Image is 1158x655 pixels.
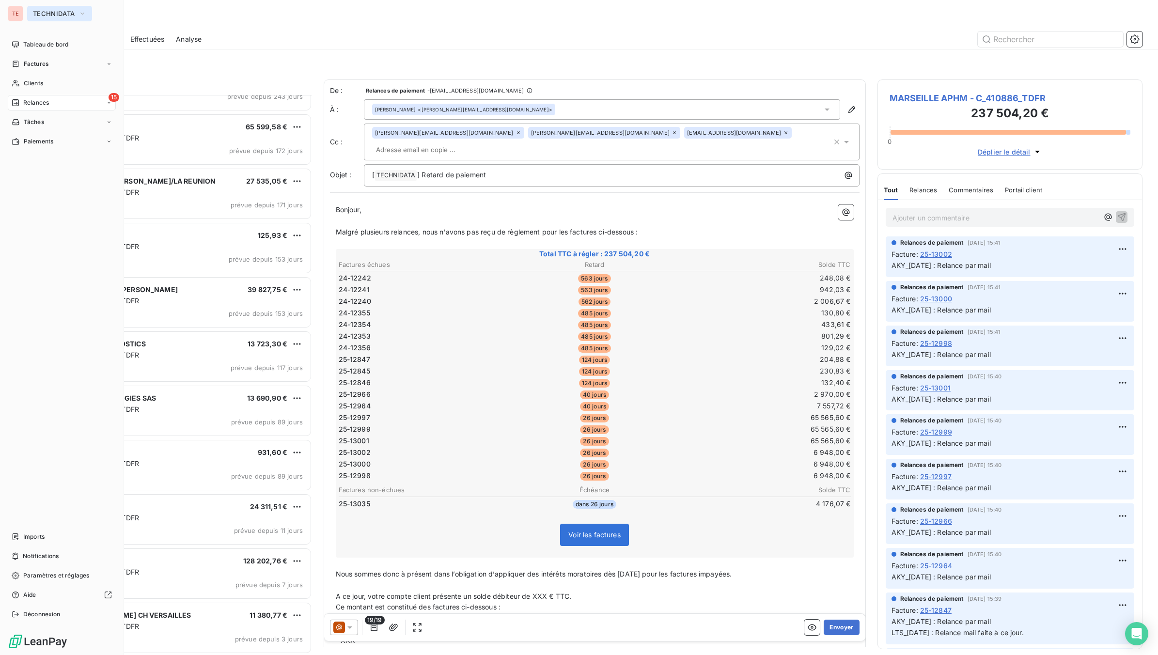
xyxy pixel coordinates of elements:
span: MARSEILLE APHM - C_410886_TDFR [890,92,1131,105]
span: 26 jours [580,425,609,434]
span: [DATE] 15:41 [968,240,1001,246]
span: Relances de paiement [900,594,964,603]
span: Aide [23,591,36,599]
span: prévue depuis 3 jours [235,635,303,643]
td: 230,83 € [681,366,851,376]
span: 25-12966 [920,516,952,526]
td: 129,02 € [681,343,851,353]
span: 40 jours [580,390,609,399]
span: AKY_[DATE] : Relance par mail [892,483,991,492]
span: Déconnexion [23,610,61,619]
td: 130,80 € [681,308,851,318]
span: 25-13000 [339,459,371,469]
span: Facture : [892,605,918,615]
span: 25-12999 [339,424,371,434]
span: 25-12846 [339,378,371,388]
span: 25-12847 [920,605,952,615]
span: [DATE] 15:40 [968,418,1002,423]
span: prévue depuis 172 jours [229,147,303,155]
span: AKY_[DATE] : Relance par mail [892,573,991,581]
span: Clients [24,79,43,88]
span: Portail client [1005,186,1042,194]
span: AKY_[DATE] : Relance par mail [892,306,991,314]
span: 26 jours [580,449,609,457]
span: prévue depuis 243 jours [227,93,303,100]
td: 132,40 € [681,377,851,388]
span: Relances de paiement [900,461,964,469]
span: 124 jours [579,379,610,388]
span: [DATE] 15:40 [968,507,1002,513]
span: 26 jours [580,414,609,422]
span: 24-12356 [339,343,371,353]
span: Relances [23,98,49,107]
span: [PERSON_NAME] [375,106,416,113]
span: prévue depuis 11 jours [234,527,303,534]
span: [DATE] 15:39 [968,596,1002,602]
span: 25-13000 [920,294,952,304]
span: 931,60 € [258,448,287,456]
span: TECHNIDATA [33,10,75,17]
span: Paramètres et réglages [23,571,89,580]
span: 25-13001 [339,436,369,446]
span: Relances de paiement [900,505,964,514]
span: Facture : [892,471,918,482]
td: 25-13035 [338,499,509,509]
span: 19/19 [365,616,385,624]
td: 204,88 € [681,354,851,365]
span: A ce jour, votre compte client présente un solde débiteur de XXX € TTC. [336,592,572,600]
span: Factures [24,60,48,68]
span: Relances de paiement [900,372,964,381]
span: [DATE] 15:41 [968,329,1001,335]
div: <[PERSON_NAME][EMAIL_ADDRESS][DOMAIN_NAME]> [375,106,552,113]
div: Open Intercom Messenger [1125,622,1148,645]
span: 25-12998 [920,338,952,348]
span: Commentaires [949,186,993,194]
span: 25-12999 [920,427,952,437]
span: 25-13002 [339,448,371,457]
span: 0 [888,138,892,145]
td: 248,08 € [681,273,851,283]
span: 40 jours [580,402,609,411]
td: 65 565,60 € [681,436,851,446]
td: 801,29 € [681,331,851,342]
td: 4 176,07 € [681,499,851,509]
span: 27 535,05 € [246,177,287,185]
span: 24-12354 [339,320,371,329]
label: Cc : [330,137,364,147]
button: Déplier le détail [975,146,1045,157]
span: Relances de paiement [900,327,964,336]
span: AKY_[DATE] : Relance par mail [892,439,991,447]
span: prévue depuis 89 jours [231,472,303,480]
span: prévue depuis 171 jours [231,201,303,209]
span: 25-12847 [339,355,370,364]
span: Bonjour, [336,205,361,214]
span: AKY_[DATE] : Relance par mail LTS_[DATE] : Relance mail faite à ce jour. [892,617,1024,637]
span: Paiements [24,137,53,146]
span: 25-13001 [920,383,951,393]
span: prévue depuis 153 jours [229,310,303,317]
span: Relances de paiement [900,283,964,292]
span: Tout [884,186,898,194]
span: [DATE] 15:41 [968,284,1001,290]
span: Facture : [892,427,918,437]
span: prévue depuis 89 jours [231,418,303,426]
span: 25-12998 [339,471,371,481]
span: Ce montant est constitué des factures ci-dessous : [336,603,501,611]
th: Solde TTC [681,260,851,270]
td: 2 006,67 € [681,296,851,307]
span: Tâches [24,118,44,126]
a: Aide [8,587,116,603]
span: 25-12964 [339,401,371,411]
input: Adresse email en copie ... [372,142,484,157]
span: 485 jours [578,309,610,318]
span: 13 723,30 € [248,340,287,348]
td: 433,61 € [681,319,851,330]
td: 7 557,72 € [681,401,851,411]
span: Objet : [330,171,352,179]
span: - [EMAIL_ADDRESS][DOMAIN_NAME] [427,88,524,94]
img: Logo LeanPay [8,634,68,649]
input: Rechercher [978,31,1123,47]
span: prévue depuis 153 jours [229,255,303,263]
span: 15 [109,93,119,102]
th: Échéance [509,485,680,495]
